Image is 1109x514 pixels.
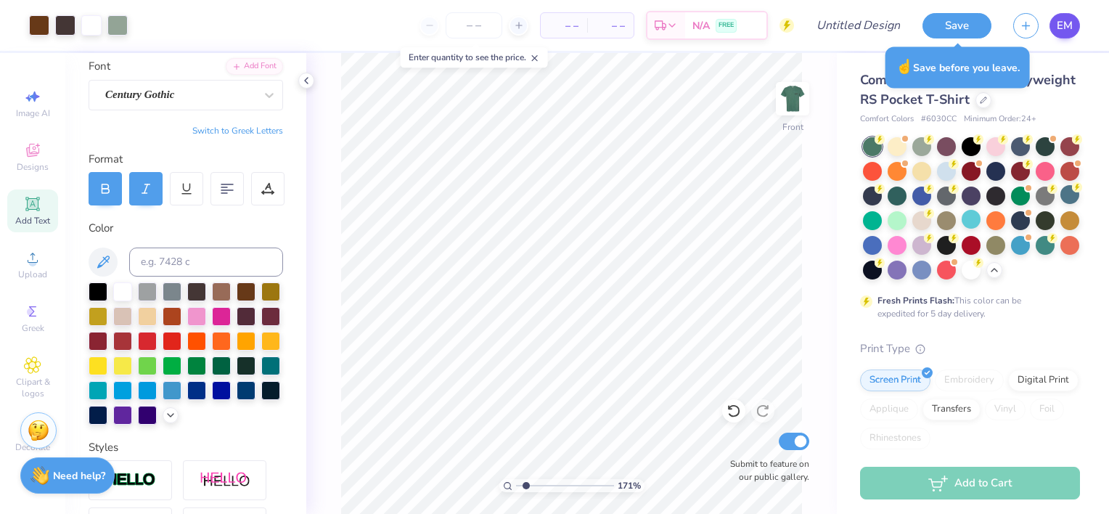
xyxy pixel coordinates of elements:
div: Embroidery [935,370,1004,391]
span: Decorate [15,441,50,453]
span: Comfort Colors Adult Heavyweight RS Pocket T-Shirt [860,71,1076,108]
span: N/A [692,18,710,33]
div: Rhinestones [860,428,930,449]
div: Color [89,220,283,237]
div: Digital Print [1008,370,1079,391]
span: Minimum Order: 24 + [964,113,1036,126]
input: Untitled Design [805,11,912,40]
div: Applique [860,399,918,420]
button: Switch to Greek Letters [192,125,283,136]
a: EM [1049,13,1080,38]
img: Shadow [200,471,250,489]
span: 171 % [618,479,641,492]
span: Comfort Colors [860,113,914,126]
img: Stroke [105,472,156,489]
span: FREE [719,20,734,30]
div: Screen Print [860,370,930,391]
div: Styles [89,439,283,456]
span: Upload [18,269,47,280]
span: Designs [17,161,49,173]
div: Transfers [922,399,981,420]
div: Add Font [226,58,283,75]
strong: Fresh Prints Flash: [877,295,954,306]
div: Print Type [860,340,1080,357]
span: Add Text [15,215,50,227]
span: – – [596,18,625,33]
span: Greek [22,322,44,334]
div: Front [782,121,803,134]
div: This color can be expedited for 5 day delivery. [877,294,1056,320]
span: ☝️ [896,57,913,76]
span: Clipart & logos [7,376,58,399]
label: Font [89,58,110,75]
div: Foil [1030,399,1064,420]
div: Vinyl [985,399,1026,420]
div: Save before you leave. [885,46,1030,88]
div: Format [89,151,285,168]
span: – – [549,18,578,33]
div: Enter quantity to see the price. [401,47,548,68]
button: Save [922,13,991,38]
input: – – [446,12,502,38]
span: # 6030CC [921,113,957,126]
img: Front [778,84,807,113]
input: e.g. 7428 c [129,248,283,277]
span: EM [1057,17,1073,34]
label: Submit to feature on our public gallery. [722,457,809,484]
span: Image AI [16,107,50,119]
strong: Need help? [53,469,105,483]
